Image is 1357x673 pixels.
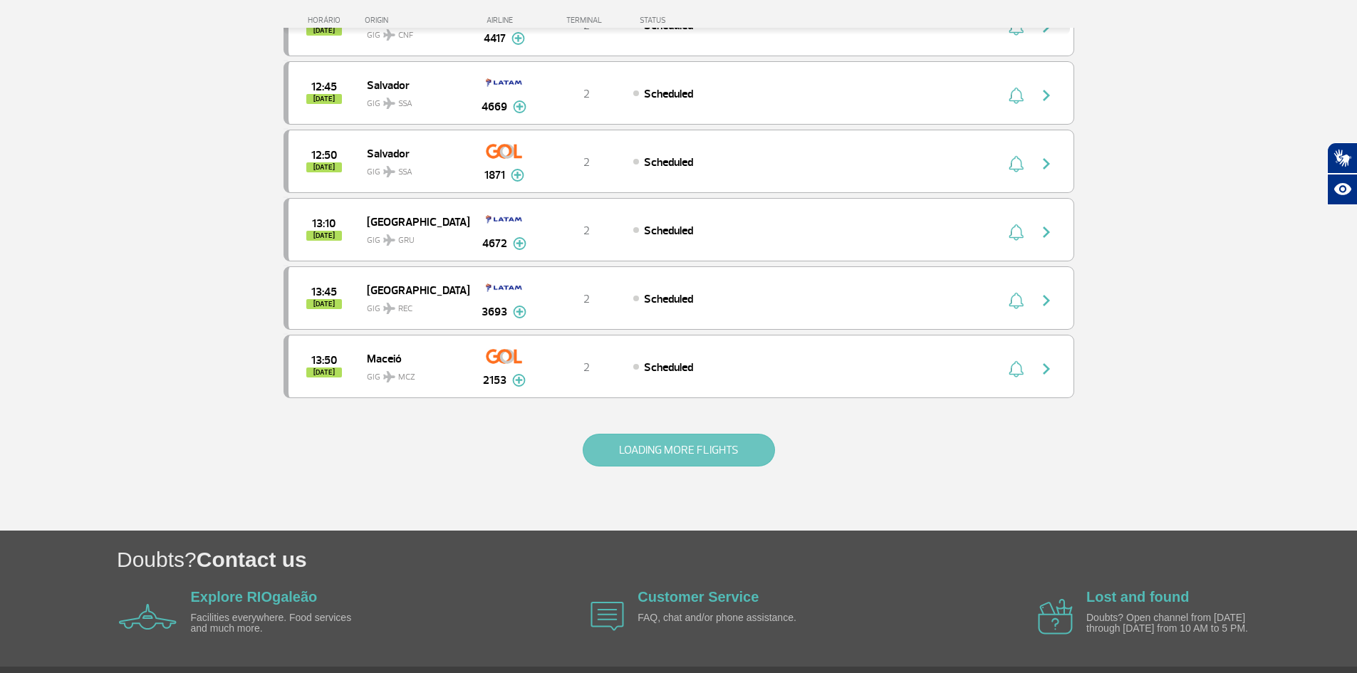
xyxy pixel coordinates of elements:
[383,303,395,314] img: destiny_airplane.svg
[513,237,526,250] img: mais-info-painel-voo.svg
[644,155,693,169] span: Scheduled
[1086,589,1189,605] a: Lost and found
[482,235,507,252] span: 4672
[288,16,365,25] div: HORÁRIO
[469,16,540,25] div: AIRLINE
[1038,360,1055,377] img: seta-direita-painel-voo.svg
[306,231,342,241] span: [DATE]
[638,612,801,623] p: FAQ, chat and/or phone assistance.
[644,87,693,101] span: Scheduled
[365,16,469,25] div: ORIGIN
[367,281,458,299] span: [GEOGRAPHIC_DATA]
[1038,87,1055,104] img: seta-direita-painel-voo.svg
[1009,224,1024,241] img: sino-painel-voo.svg
[644,224,693,238] span: Scheduled
[583,87,590,101] span: 2
[513,306,526,318] img: mais-info-painel-voo.svg
[367,90,458,110] span: GIG
[398,303,412,315] span: REC
[484,30,506,47] span: 4417
[583,360,590,375] span: 2
[311,355,337,365] span: 2025-10-01 13:50:00
[583,434,775,466] button: LOADING MORE FLIGHTS
[1009,292,1024,309] img: sino-painel-voo.svg
[367,212,458,231] span: [GEOGRAPHIC_DATA]
[482,98,507,115] span: 4669
[117,545,1357,574] h1: Doubts?
[311,150,337,160] span: 2025-10-01 12:50:00
[367,226,458,247] span: GIG
[398,371,415,384] span: MCZ
[511,32,525,45] img: mais-info-painel-voo.svg
[367,158,458,179] span: GIG
[1038,224,1055,241] img: seta-direita-painel-voo.svg
[306,299,342,309] span: [DATE]
[512,374,526,387] img: mais-info-painel-voo.svg
[367,75,458,94] span: Salvador
[191,589,318,605] a: Explore RIOgaleão
[540,16,633,25] div: TERMINAL
[583,155,590,169] span: 2
[312,219,336,229] span: 2025-10-01 13:10:00
[383,29,395,41] img: destiny_airplane.svg
[1327,142,1357,174] button: Abrir tradutor de língua de sinais.
[197,548,307,571] span: Contact us
[398,234,415,247] span: GRU
[638,589,759,605] a: Customer Service
[591,602,624,631] img: airplane icon
[644,360,693,375] span: Scheduled
[306,94,342,104] span: [DATE]
[1327,174,1357,205] button: Abrir recursos assistivos.
[367,144,458,162] span: Salvador
[644,292,693,306] span: Scheduled
[583,292,590,306] span: 2
[383,98,395,109] img: destiny_airplane.svg
[311,287,337,297] span: 2025-10-01 13:45:00
[398,166,412,179] span: SSA
[511,169,524,182] img: mais-info-painel-voo.svg
[367,295,458,315] span: GIG
[119,604,177,630] img: airplane icon
[311,82,337,92] span: 2025-10-01 12:45:00
[383,371,395,382] img: destiny_airplane.svg
[383,166,395,177] img: destiny_airplane.svg
[483,372,506,389] span: 2153
[191,612,355,635] p: Facilities everywhere. Food services and much more.
[482,303,507,320] span: 3693
[583,224,590,238] span: 2
[306,367,342,377] span: [DATE]
[1038,292,1055,309] img: seta-direita-painel-voo.svg
[398,98,412,110] span: SSA
[398,29,413,42] span: CNF
[367,349,458,367] span: Maceió
[633,16,749,25] div: STATUS
[1038,599,1073,635] img: airplane icon
[1038,155,1055,172] img: seta-direita-painel-voo.svg
[1009,87,1024,104] img: sino-painel-voo.svg
[513,100,526,113] img: mais-info-painel-voo.svg
[367,363,458,384] span: GIG
[383,234,395,246] img: destiny_airplane.svg
[484,167,505,184] span: 1871
[1086,612,1250,635] p: Doubts? Open channel from [DATE] through [DATE] from 10 AM to 5 PM.
[1009,360,1024,377] img: sino-painel-voo.svg
[1327,142,1357,205] div: Plugin de acessibilidade da Hand Talk.
[1009,155,1024,172] img: sino-painel-voo.svg
[306,162,342,172] span: [DATE]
